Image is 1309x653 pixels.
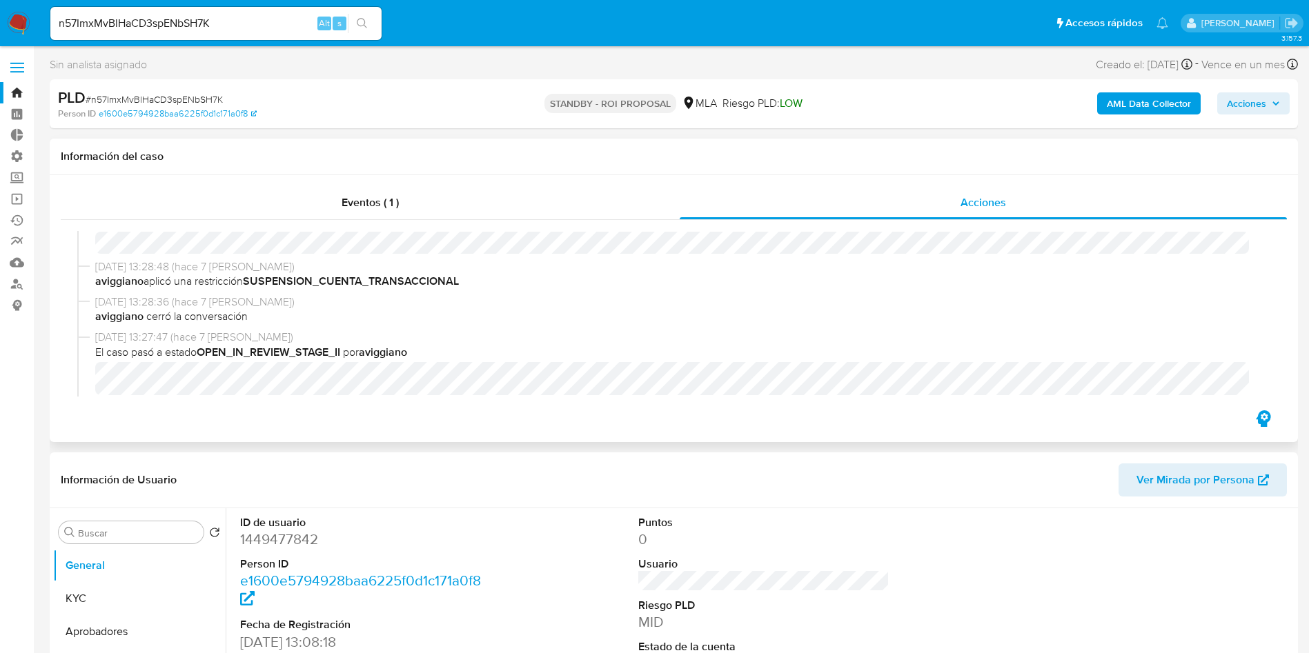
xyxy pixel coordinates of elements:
[961,194,1006,210] span: Acciones
[243,273,459,289] b: SUSPENSION_CUENTA_TRANSACCIONAL
[1217,92,1290,114] button: Acciones
[240,556,492,572] dt: Person ID
[86,92,223,106] span: # n57ImxMvBlHaCD3spENbSH7K
[240,570,481,610] a: e1600e5794928baa6225f0d1c171a0f8
[64,527,75,538] button: Buscar
[50,14,382,32] input: Buscar usuario o caso...
[638,598,890,613] dt: Riesgo PLD
[61,150,1287,163] h1: Información del caso
[348,14,376,33] button: search-icon
[53,615,226,648] button: Aprobadores
[1119,463,1287,496] button: Ver Mirada por Persona
[337,17,342,30] span: s
[1107,92,1191,114] b: AML Data Collector
[1227,92,1266,114] span: Acciones
[197,344,340,360] b: OPEN_IN_REVIEW_STAGE_II
[95,330,1265,345] span: [DATE] 13:27:47 (hace 7 [PERSON_NAME])
[1065,16,1143,30] span: Accesos rápidos
[1096,55,1192,74] div: Creado el: [DATE]
[58,108,96,120] b: Person ID
[99,108,257,120] a: e1600e5794928baa6225f0d1c171a0f8
[319,17,330,30] span: Alt
[95,273,144,289] b: aviggiano
[1284,16,1299,30] a: Salir
[722,96,803,111] span: Riesgo PLD:
[95,345,1265,360] span: El caso pasó a estado por
[95,308,146,324] b: aviggiano
[638,530,890,549] dd: 0
[240,632,492,652] dd: [DATE] 13:08:18
[342,194,399,210] span: Eventos ( 1 )
[58,86,86,108] b: PLD
[95,274,1265,289] span: aplicó una restricción
[638,556,890,572] dt: Usuario
[240,530,492,549] dd: 1449477842
[1201,17,1279,30] p: gustavo.deseta@mercadolibre.com
[638,515,890,530] dt: Puntos
[780,95,803,111] span: LOW
[78,527,198,539] input: Buscar
[95,309,1265,324] span: cerró la conversación
[544,94,676,113] p: STANDBY - ROI PROPOSAL
[209,527,220,542] button: Volver al orden por defecto
[1195,55,1199,74] span: -
[682,96,717,111] div: MLA
[240,617,492,632] dt: Fecha de Registración
[638,612,890,632] dd: MID
[1157,17,1168,29] a: Notificaciones
[1097,92,1201,114] button: AML Data Collector
[359,344,407,360] b: aviggiano
[61,473,177,487] h1: Información de Usuario
[1136,463,1254,496] span: Ver Mirada por Persona
[53,549,226,582] button: General
[1201,57,1285,72] span: Vence en un mes
[50,57,147,72] span: Sin analista asignado
[95,294,1265,310] span: [DATE] 13:28:36 (hace 7 [PERSON_NAME])
[53,582,226,615] button: KYC
[240,515,492,530] dt: ID de usuario
[95,259,1265,274] span: [DATE] 13:28:48 (hace 7 [PERSON_NAME])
